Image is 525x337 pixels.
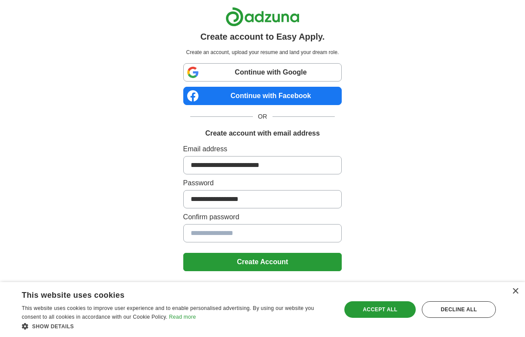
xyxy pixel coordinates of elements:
div: This website uses cookies [22,287,310,300]
span: OR [253,112,273,121]
div: Show details [22,322,332,330]
div: Accept all [344,301,416,318]
div: Decline all [422,301,496,318]
span: Show details [32,323,74,330]
h1: Create account with email address [205,128,320,139]
img: Adzuna logo [225,7,300,27]
a: Continue with Google [183,63,342,82]
button: Create Account [183,253,342,271]
div: Close [512,288,518,295]
a: Read more, opens a new window [169,314,196,320]
a: Continue with Facebook [183,87,342,105]
p: Create an account, upload your resume and land your dream role. [185,48,340,56]
h1: Create account to Easy Apply. [200,30,325,43]
label: Confirm password [183,212,342,222]
label: Password [183,178,342,188]
span: This website uses cookies to improve user experience and to enable personalised advertising. By u... [22,305,314,320]
label: Email address [183,144,342,154]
